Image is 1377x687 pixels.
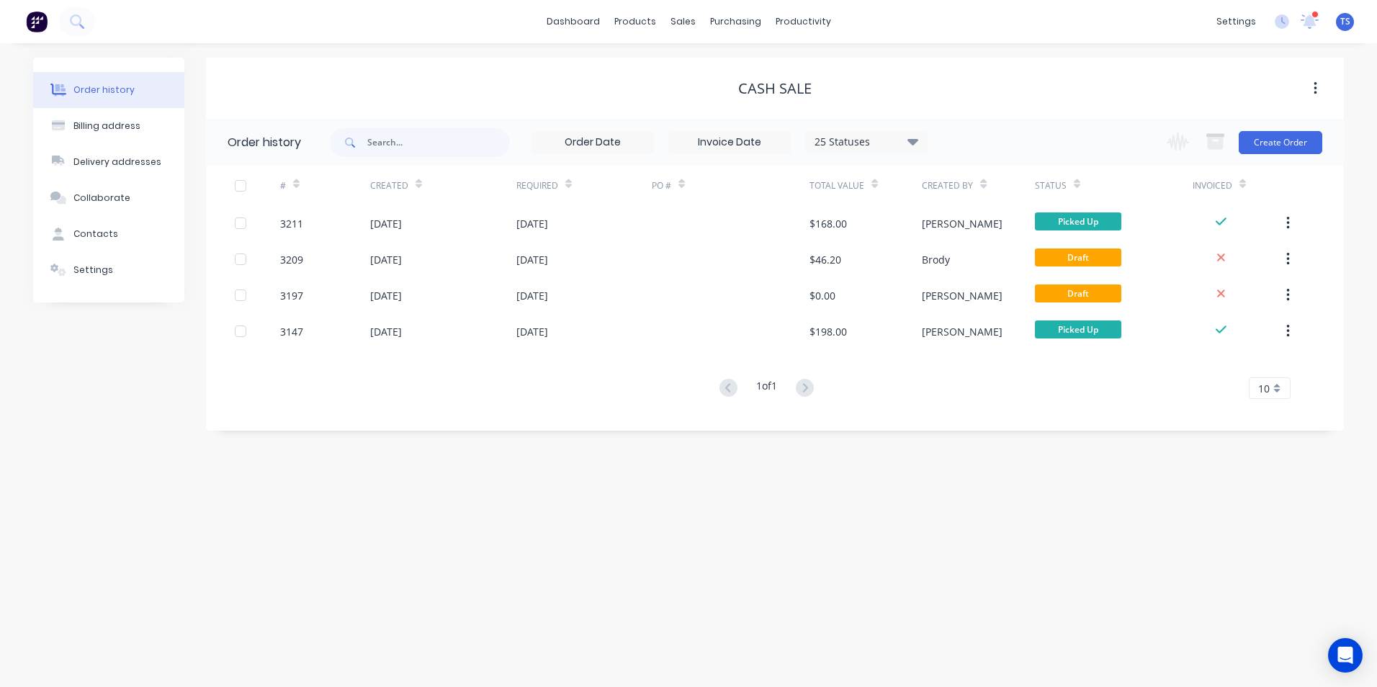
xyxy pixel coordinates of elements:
[607,11,663,32] div: products
[1328,638,1363,673] div: Open Intercom Messenger
[922,252,950,267] div: Brody
[370,288,402,303] div: [DATE]
[33,216,184,252] button: Contacts
[73,84,135,96] div: Order history
[806,134,927,150] div: 25 Statuses
[73,192,130,205] div: Collaborate
[809,216,847,231] div: $168.00
[539,11,607,32] a: dashboard
[516,252,548,267] div: [DATE]
[1035,248,1121,266] span: Draft
[652,166,809,205] div: PO #
[516,179,558,192] div: Required
[1209,11,1263,32] div: settings
[922,166,1034,205] div: Created By
[652,179,671,192] div: PO #
[809,288,835,303] div: $0.00
[280,324,303,339] div: 3147
[516,288,548,303] div: [DATE]
[756,378,777,399] div: 1 of 1
[922,324,1003,339] div: [PERSON_NAME]
[809,179,864,192] div: Total Value
[26,11,48,32] img: Factory
[280,179,286,192] div: #
[669,132,790,153] input: Invoice Date
[1035,284,1121,302] span: Draft
[370,216,402,231] div: [DATE]
[516,324,548,339] div: [DATE]
[280,288,303,303] div: 3197
[370,179,408,192] div: Created
[73,264,113,277] div: Settings
[1239,131,1322,154] button: Create Order
[370,324,402,339] div: [DATE]
[516,166,652,205] div: Required
[809,252,841,267] div: $46.20
[1035,166,1193,205] div: Status
[73,228,118,241] div: Contacts
[663,11,703,32] div: sales
[33,180,184,216] button: Collaborate
[280,166,370,205] div: #
[33,108,184,144] button: Billing address
[922,179,973,192] div: Created By
[73,156,161,169] div: Delivery addresses
[367,128,510,157] input: Search...
[33,144,184,180] button: Delivery addresses
[1193,179,1232,192] div: Invoiced
[1035,212,1121,230] span: Picked Up
[73,120,140,133] div: Billing address
[228,134,301,151] div: Order history
[1258,381,1270,396] span: 10
[33,72,184,108] button: Order history
[33,252,184,288] button: Settings
[768,11,838,32] div: productivity
[370,166,516,205] div: Created
[1193,166,1283,205] div: Invoiced
[1035,320,1121,338] span: Picked Up
[1340,15,1350,28] span: TS
[703,11,768,32] div: purchasing
[738,80,812,97] div: Cash Sale
[922,216,1003,231] div: [PERSON_NAME]
[809,324,847,339] div: $198.00
[370,252,402,267] div: [DATE]
[516,216,548,231] div: [DATE]
[280,252,303,267] div: 3209
[922,288,1003,303] div: [PERSON_NAME]
[532,132,653,153] input: Order Date
[1035,179,1067,192] div: Status
[809,166,922,205] div: Total Value
[280,216,303,231] div: 3211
